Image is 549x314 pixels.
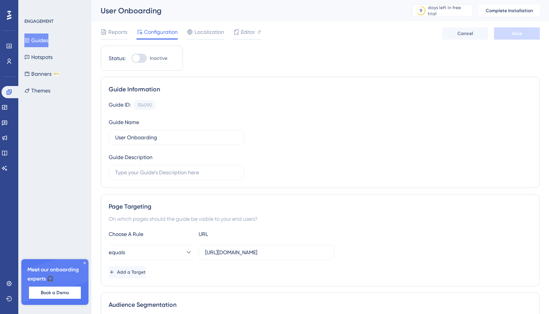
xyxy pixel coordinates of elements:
[117,269,146,275] span: Add a Target
[205,248,328,257] input: yourwebsite.com/path
[479,5,540,17] button: Complete Installation
[144,27,178,37] span: Configuration
[115,133,238,142] input: Type your Guide’s Name here
[428,5,470,17] div: days left in free trial
[109,248,125,257] span: equals
[150,55,167,61] span: Inactive
[24,84,50,97] button: Themes
[241,27,255,37] span: Editor
[101,5,393,16] div: User Onboarding
[24,18,53,24] div: ENGAGEMENT
[24,67,60,81] button: BannersBETA
[27,265,82,284] span: Meet our onboarding experts 🎧
[24,50,53,64] button: Hotspots
[29,287,81,299] button: Book a Demo
[109,266,146,278] button: Add a Target
[109,100,131,110] div: Guide ID:
[109,230,193,239] div: Choose A Rule
[109,85,532,94] div: Guide Information
[442,27,488,40] button: Cancel
[109,300,532,309] div: Audience Segmentation
[109,245,193,260] button: equals
[199,230,283,239] div: URL
[109,54,125,63] div: Status:
[494,27,540,40] button: Save
[115,168,238,177] input: Type your Guide’s Description here
[24,33,48,47] button: Guides
[512,30,522,37] span: Save
[457,30,473,37] span: Cancel
[486,8,533,14] span: Complete Installation
[420,8,422,14] div: 9
[109,214,532,223] div: On which pages should the guide be visible to your end users?
[109,153,152,162] div: Guide Description
[194,27,224,37] span: Localization
[41,290,69,296] span: Book a Demo
[108,27,127,37] span: Reports
[109,202,532,211] div: Page Targeting
[137,102,152,108] div: 154090
[53,72,60,76] div: BETA
[109,118,139,127] div: Guide Name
